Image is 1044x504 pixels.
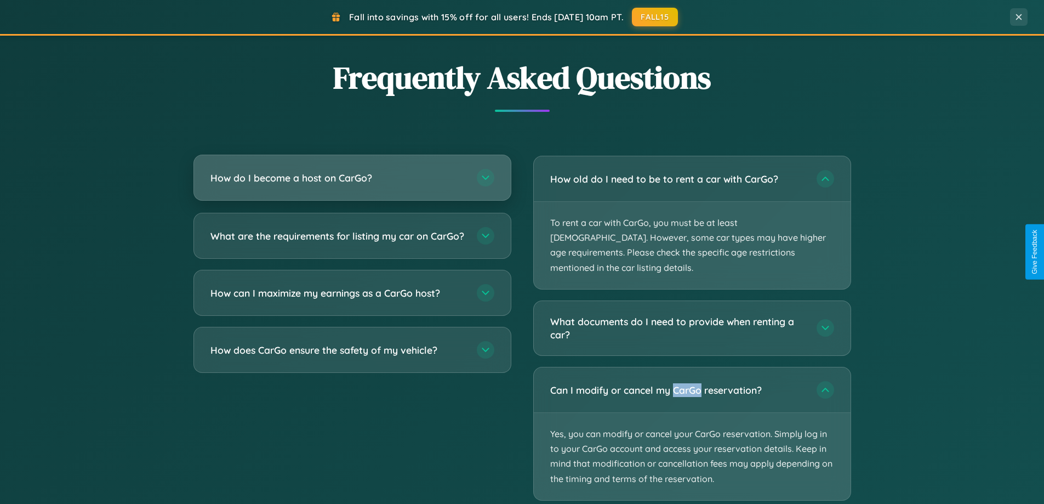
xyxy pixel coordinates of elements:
h3: How does CarGo ensure the safety of my vehicle? [210,343,466,357]
h3: How old do I need to be to rent a car with CarGo? [550,172,806,186]
p: Yes, you can modify or cancel your CarGo reservation. Simply log in to your CarGo account and acc... [534,413,851,500]
h2: Frequently Asked Questions [193,56,851,99]
h3: Can I modify or cancel my CarGo reservation? [550,383,806,397]
button: FALL15 [632,8,678,26]
p: To rent a car with CarGo, you must be at least [DEMOGRAPHIC_DATA]. However, some car types may ha... [534,202,851,289]
h3: How can I maximize my earnings as a CarGo host? [210,286,466,300]
h3: What are the requirements for listing my car on CarGo? [210,229,466,243]
span: Fall into savings with 15% off for all users! Ends [DATE] 10am PT. [349,12,624,22]
div: Give Feedback [1031,230,1039,274]
h3: What documents do I need to provide when renting a car? [550,315,806,342]
h3: How do I become a host on CarGo? [210,171,466,185]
